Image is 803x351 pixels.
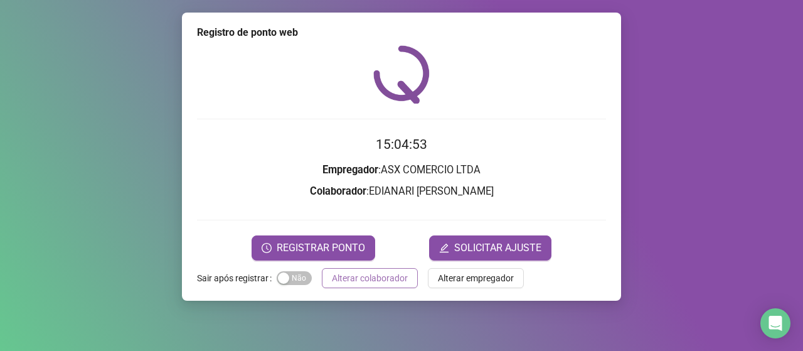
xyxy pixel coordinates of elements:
[438,271,514,285] span: Alterar empregador
[429,235,551,261] button: editSOLICITAR AJUSTE
[322,164,378,176] strong: Empregador
[197,162,606,178] h3: : ASX COMERCIO LTDA
[373,45,430,104] img: QRPoint
[197,183,606,200] h3: : EDIANARI [PERSON_NAME]
[332,271,408,285] span: Alterar colaborador
[197,268,277,288] label: Sair após registrar
[428,268,524,288] button: Alterar empregador
[760,308,790,338] div: Open Intercom Messenger
[454,240,541,256] span: SOLICITAR AJUSTE
[322,268,418,288] button: Alterar colaborador
[197,25,606,40] div: Registro de ponto web
[277,240,365,256] span: REGISTRAR PONTO
[262,243,272,253] span: clock-circle
[252,235,375,261] button: REGISTRAR PONTO
[310,185,366,197] strong: Colaborador
[439,243,449,253] span: edit
[376,137,427,152] time: 15:04:53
